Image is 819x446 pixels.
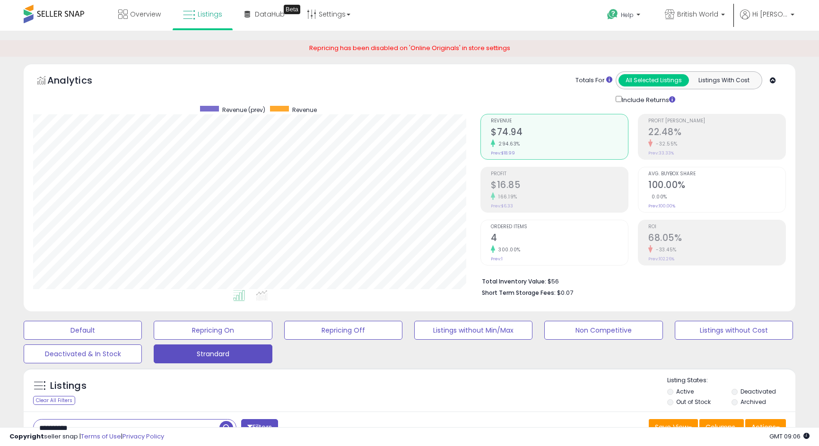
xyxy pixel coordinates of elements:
h2: 100.00% [648,180,785,192]
button: Default [24,321,142,340]
span: Hi [PERSON_NAME] [752,9,788,19]
span: Avg. Buybox Share [648,172,785,177]
h5: Analytics [47,74,111,89]
small: Prev: $6.33 [491,203,513,209]
small: 294.63% [495,140,520,147]
small: 166.19% [495,193,517,200]
span: Profit [PERSON_NAME] [648,119,785,124]
h2: 4 [491,232,628,245]
span: Revenue (prev) [222,106,265,114]
a: Help [600,1,650,31]
button: Actions [745,419,786,435]
span: Help [621,11,634,19]
h2: 22.48% [648,127,785,139]
a: Privacy Policy [122,432,164,441]
button: Listings without Cost [675,321,793,340]
label: Deactivated [741,387,776,395]
button: Repricing On [154,321,272,340]
button: Deactivated & In Stock [24,344,142,363]
span: Repricing has been disabled on 'Online Originals' in store settings [309,43,510,52]
h2: 68.05% [648,232,785,245]
small: Prev: 102.26% [648,256,674,262]
li: $56 [482,275,779,286]
b: Short Term Storage Fees: [482,289,556,297]
span: $0.07 [557,288,573,297]
label: Archived [741,398,766,406]
button: Save View [649,419,698,435]
small: 300.00% [495,246,521,253]
span: Listings [198,9,222,19]
label: Active [676,387,694,395]
button: Columns [699,419,744,435]
span: Ordered Items [491,224,628,230]
span: Profit [491,172,628,177]
span: Columns [706,422,735,432]
i: Get Help [607,9,619,20]
span: British World [677,9,718,19]
label: Out of Stock [676,398,711,406]
button: Strandard [154,344,272,363]
span: Revenue [292,106,317,114]
small: Prev: $18.99 [491,150,515,156]
button: Listings without Min/Max [414,321,532,340]
div: seller snap | | [9,432,164,441]
small: -33.45% [653,246,677,253]
small: 0.00% [648,193,667,200]
button: Repricing Off [284,321,402,340]
small: Prev: 33.33% [648,150,674,156]
button: Filters [241,419,278,436]
small: -32.55% [653,140,678,147]
strong: Copyright [9,432,44,441]
h2: $74.94 [491,127,628,139]
b: Total Inventory Value: [482,277,546,285]
span: 2025-09-12 09:06 GMT [769,432,810,441]
a: Terms of Use [81,432,121,441]
span: DataHub [255,9,285,19]
div: Totals For [575,76,612,85]
h5: Listings [50,379,87,393]
div: Clear All Filters [33,396,75,405]
button: All Selected Listings [619,74,689,86]
p: Listing States: [667,376,795,385]
span: Overview [130,9,161,19]
span: Revenue [491,119,628,124]
button: Non Competitive [544,321,662,340]
div: Tooltip anchor [284,5,300,14]
small: Prev: 100.00% [648,203,675,209]
small: Prev: 1 [491,256,503,262]
span: ROI [648,224,785,230]
div: Include Returns [609,94,687,105]
h2: $16.85 [491,180,628,192]
button: Listings With Cost [688,74,759,86]
a: Hi [PERSON_NAME] [740,9,794,31]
